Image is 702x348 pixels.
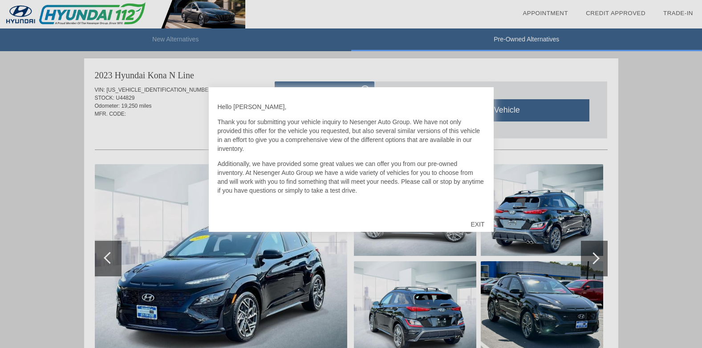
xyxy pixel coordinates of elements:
[218,117,485,153] p: Thank you for submitting your vehicle inquiry to Nesenger Auto Group. We have not only provided t...
[218,102,485,111] p: Hello [PERSON_NAME],
[218,159,485,204] p: Additionally, we have provided some great values we can offer you from our pre-owned inventory. A...
[523,10,568,16] a: Appointment
[586,10,645,16] a: Credit Approved
[663,10,693,16] a: Trade-In
[462,211,493,238] div: EXIT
